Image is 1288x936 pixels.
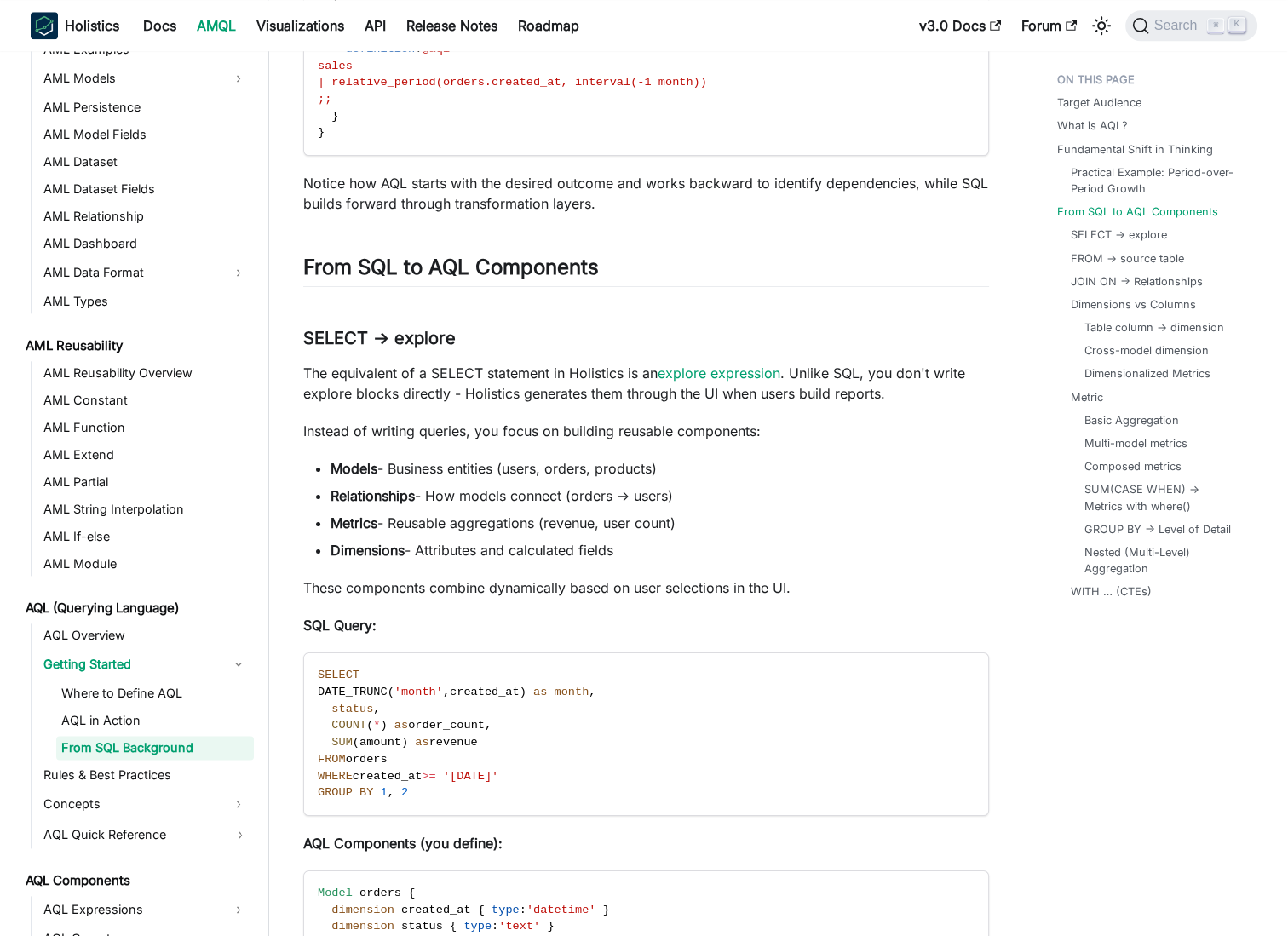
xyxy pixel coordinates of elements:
[1084,458,1182,474] a: Composed metrics
[303,835,503,852] strong: AQL Components (you define):
[331,703,373,715] span: status
[1071,164,1240,197] a: Practical Example: Period-over-Period Growth
[331,514,377,531] strong: Metrics
[485,719,492,732] span: ,
[65,15,119,36] b: Holistics
[1084,319,1224,336] a: Table column -> dimension
[56,709,254,732] a: AQL in Action
[1088,12,1115,39] button: Switch between dark and light mode (currently light mode)
[20,869,254,893] a: AQL Components
[1084,342,1209,359] a: Cross-model dimension
[380,719,387,732] span: )
[187,12,246,39] a: AMQL
[38,552,254,576] a: AML Module
[526,904,596,916] span: 'datetime'
[38,443,254,467] a: AML Extend
[38,821,254,848] a: AQL Quick Reference
[1057,141,1213,158] a: Fundamental Shift in Thinking
[38,651,223,678] a: Getting Started
[554,686,589,698] span: month
[1228,17,1245,32] kbd: K
[331,513,989,533] li: - Reusable aggregations (revenue, user count)
[38,416,254,439] a: AML Function
[303,363,989,404] p: The equivalent of a SELECT statement in Holistics is an . Unlike SQL, you don't write explore blo...
[450,686,520,698] span: created_at
[1084,365,1210,382] a: Dimensionalized Metrics
[1084,435,1187,451] a: Multi-model metrics
[603,904,610,916] span: }
[422,770,435,783] span: >=
[38,259,223,286] a: AML Data Format
[366,719,373,732] span: (
[318,76,707,89] span: | relative_period(orders.created_at, interval(-1 month))
[508,12,589,39] a: Roadmap
[133,12,187,39] a: Docs
[303,328,989,349] h3: SELECT -> explore
[520,904,526,916] span: :
[38,123,254,146] a: AML Model Fields
[318,770,353,783] span: WHERE
[589,686,595,698] span: ,
[318,60,353,72] span: sales
[331,460,377,477] strong: Models
[359,736,401,749] span: amount
[318,669,359,681] span: SELECT
[38,361,254,385] a: AML Reusability Overview
[56,736,254,760] a: From SQL Background
[38,290,254,313] a: AML Types
[408,719,485,732] span: order_count
[31,12,119,39] a: HolisticsHolistics
[318,887,353,899] span: Model
[223,790,254,818] button: Expand sidebar category 'Concepts'
[1084,544,1233,577] a: Nested (Multi-Level) Aggregation
[394,686,443,698] span: 'month'
[373,703,380,715] span: ,
[450,920,457,933] span: {
[401,786,408,799] span: 2
[1057,95,1141,111] a: Target Audience
[388,786,394,799] span: ,
[38,232,254,256] a: AML Dashboard
[318,753,346,766] span: FROM
[331,920,394,933] span: dimension
[388,686,394,698] span: (
[401,904,471,916] span: created_at
[38,525,254,548] a: AML If-else
[318,93,331,106] span: ;;
[38,150,254,174] a: AML Dataset
[401,920,443,933] span: status
[20,596,254,620] a: AQL (Querying Language)
[359,786,373,799] span: BY
[331,542,405,559] strong: Dimensions
[463,920,492,933] span: type
[331,458,989,479] li: - Business entities (users, orders, products)
[38,896,223,923] a: AQL Expressions
[658,365,780,382] a: explore expression
[1125,10,1257,41] button: Search (Command+K)
[1084,521,1231,537] a: GROUP BY -> Level of Detail
[331,110,338,123] span: }
[38,388,254,412] a: AML Constant
[1071,296,1196,313] a: Dimensions vs Columns
[422,43,450,55] span: @aql
[533,686,547,698] span: as
[38,790,223,818] a: Concepts
[318,686,388,698] span: DATE_TRUNC
[346,753,388,766] span: orders
[1071,273,1203,290] a: JOIN ON -> Relationships
[498,920,540,933] span: 'text'
[331,485,989,506] li: - How models connect (orders -> users)
[303,617,377,634] strong: SQL Query:
[396,12,508,39] a: Release Notes
[303,173,989,214] p: Notice how AQL starts with the desired outcome and works backward to identify dependencies, while...
[478,904,485,916] span: {
[429,736,478,749] span: revenue
[223,259,254,286] button: Expand sidebar category 'AML Data Format'
[1071,583,1152,600] a: WITH … (CTEs)
[1071,227,1167,243] a: SELECT -> explore
[1149,18,1208,33] span: Search
[38,177,254,201] a: AML Dataset Fields
[415,736,428,749] span: as
[303,421,989,441] p: Instead of writing queries, you focus on building reusable components:
[492,920,498,933] span: :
